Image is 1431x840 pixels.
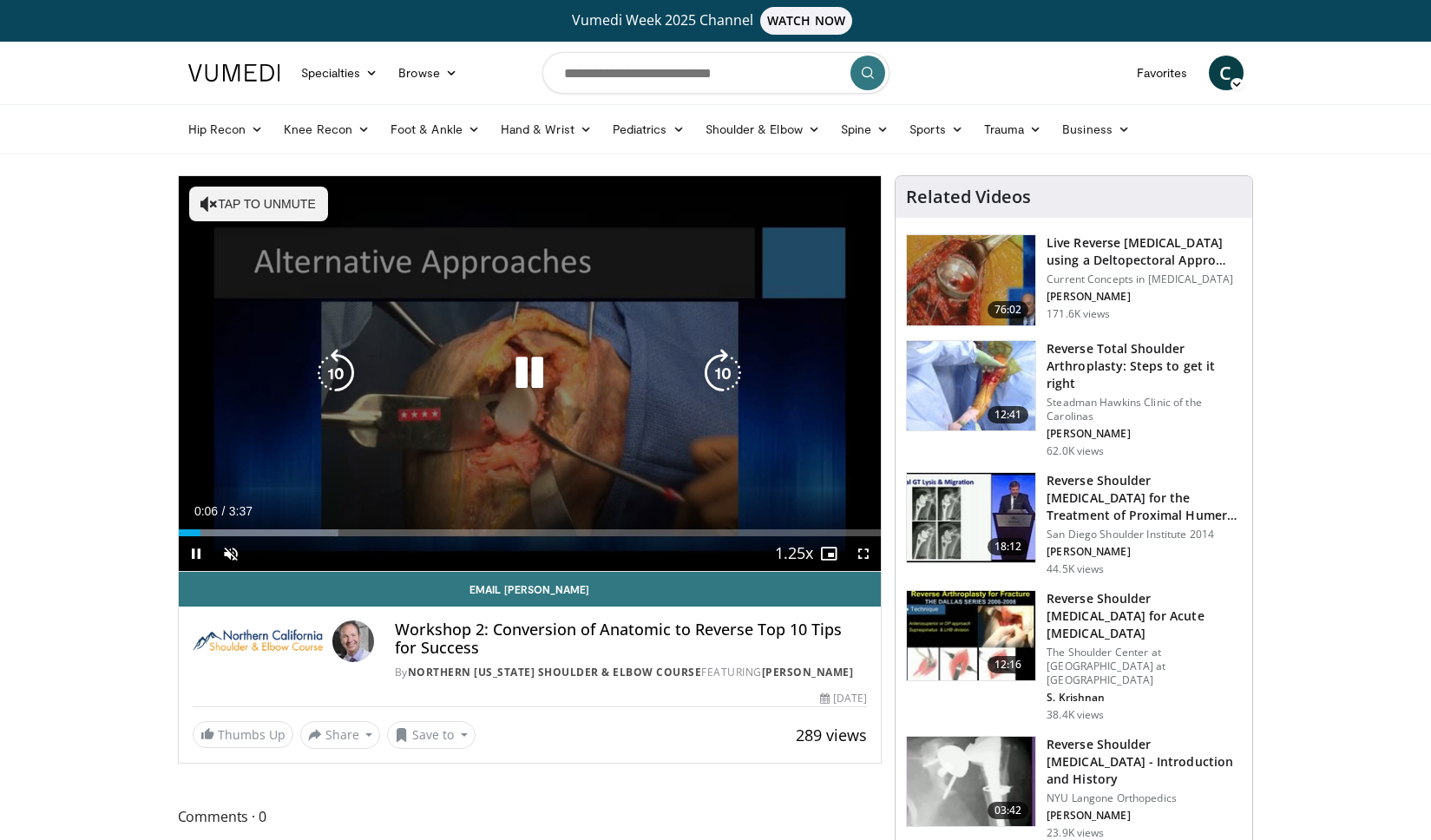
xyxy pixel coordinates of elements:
[796,725,867,745] span: 289 views
[906,234,1242,326] a: 76:02 Live Reverse [MEDICAL_DATA] using a Deltopectoral Appro… Current Concepts in [MEDICAL_DATA]...
[846,536,881,571] button: Fullscreen
[194,504,218,518] span: 0:06
[907,473,1035,563] img: Q2xRg7exoPLTwO8X4xMDoxOjA4MTsiGN.150x105_q85_crop-smart_upscale.jpg
[1047,562,1104,576] p: 44.5K views
[762,665,854,679] a: [PERSON_NAME]
[178,112,274,147] a: Hip Recon
[899,112,974,147] a: Sports
[380,112,490,147] a: Foot & Ankle
[387,721,476,749] button: Save to
[906,472,1242,576] a: 18:12 Reverse Shoulder [MEDICAL_DATA] for the Treatment of Proximal Humeral … San Diego Shoulder ...
[179,176,882,572] video-js: Video Player
[1052,112,1140,147] a: Business
[291,56,389,90] a: Specialties
[332,620,374,662] img: Avatar
[1047,646,1242,687] p: The Shoulder Center at [GEOGRAPHIC_DATA] at [GEOGRAPHIC_DATA]
[189,187,328,221] button: Tap to unmute
[760,7,852,35] span: WATCH NOW
[1047,307,1110,321] p: 171.6K views
[222,504,226,518] span: /
[602,112,695,147] a: Pediatrics
[777,536,811,571] button: Playback Rate
[1126,56,1198,90] a: Favorites
[178,805,883,828] span: Comments 0
[273,112,380,147] a: Knee Recon
[974,112,1053,147] a: Trauma
[191,7,1241,35] a: Vumedi Week 2025 ChannelWATCH NOW
[1047,444,1104,458] p: 62.0K views
[906,736,1242,840] a: 03:42 Reverse Shoulder [MEDICAL_DATA] - Introduction and History NYU Langone Orthopedics [PERSON_...
[1047,427,1242,441] p: [PERSON_NAME]
[1047,809,1242,823] p: [PERSON_NAME]
[1047,736,1242,788] h3: Reverse Shoulder [MEDICAL_DATA] - Introduction and History
[229,504,253,518] span: 3:37
[906,340,1242,458] a: 12:41 Reverse Total Shoulder Arthroplasty: Steps to get it right Steadman Hawkins Clinic of the C...
[1209,56,1244,90] a: C
[213,536,248,571] button: Unmute
[1047,590,1242,642] h3: Reverse Shoulder [MEDICAL_DATA] for Acute [MEDICAL_DATA]
[395,665,867,680] div: By FEATURING
[907,591,1035,681] img: butch_reverse_arthroplasty_3.png.150x105_q85_crop-smart_upscale.jpg
[179,572,882,607] a: Email [PERSON_NAME]
[906,187,1031,207] h4: Related Videos
[907,235,1035,325] img: 684033_3.png.150x105_q85_crop-smart_upscale.jpg
[830,112,899,147] a: Spine
[907,341,1035,431] img: 326034_0000_1.png.150x105_q85_crop-smart_upscale.jpg
[1047,234,1242,269] h3: Live Reverse [MEDICAL_DATA] using a Deltopectoral Appro…
[300,721,381,749] button: Share
[1047,396,1242,423] p: Steadman Hawkins Clinic of the Carolinas
[188,64,280,82] img: VuMedi Logo
[811,536,846,571] button: Enable picture-in-picture mode
[193,721,293,748] a: Thumbs Up
[1047,691,1242,705] p: S. Krishnan
[388,56,468,90] a: Browse
[1047,290,1242,304] p: [PERSON_NAME]
[988,406,1029,423] span: 12:41
[1047,708,1104,722] p: 38.4K views
[1047,545,1242,559] p: [PERSON_NAME]
[988,802,1029,819] span: 03:42
[179,529,882,536] div: Progress Bar
[395,620,867,658] h4: Workshop 2: Conversion of Anatomic to Reverse Top 10 Tips for Success
[988,301,1029,318] span: 76:02
[1047,528,1242,541] p: San Diego Shoulder Institute 2014
[408,665,702,679] a: Northern [US_STATE] Shoulder & Elbow Course
[542,52,889,94] input: Search topics, interventions
[820,691,867,706] div: [DATE]
[988,656,1029,673] span: 12:16
[1047,826,1104,840] p: 23.9K views
[1047,791,1242,805] p: NYU Langone Orthopedics
[988,538,1029,555] span: 18:12
[906,590,1242,722] a: 12:16 Reverse Shoulder [MEDICAL_DATA] for Acute [MEDICAL_DATA] The Shoulder Center at [GEOGRAPHIC...
[179,536,213,571] button: Pause
[907,737,1035,827] img: zucker_4.png.150x105_q85_crop-smart_upscale.jpg
[193,620,325,662] img: Northern California Shoulder & Elbow Course
[490,112,602,147] a: Hand & Wrist
[1047,272,1242,286] p: Current Concepts in [MEDICAL_DATA]
[695,112,830,147] a: Shoulder & Elbow
[1047,340,1242,392] h3: Reverse Total Shoulder Arthroplasty: Steps to get it right
[1047,472,1242,524] h3: Reverse Shoulder [MEDICAL_DATA] for the Treatment of Proximal Humeral …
